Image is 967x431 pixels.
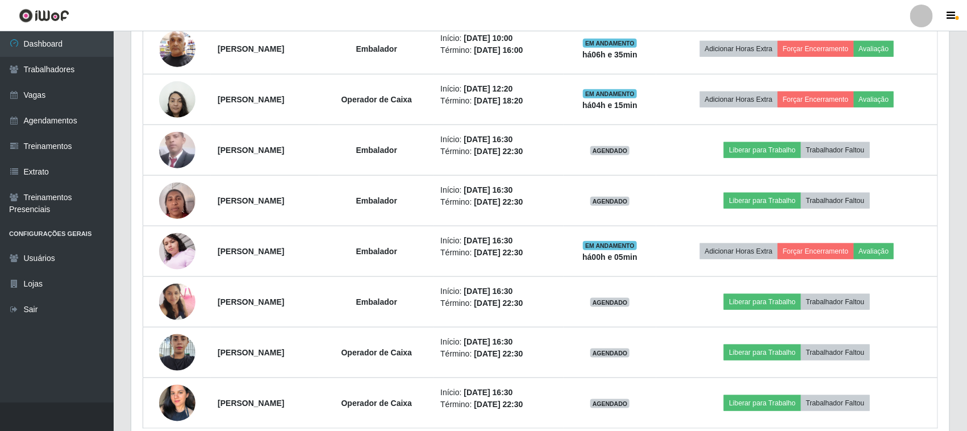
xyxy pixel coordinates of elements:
span: AGENDADO [590,349,630,358]
li: Término: [440,44,557,56]
li: Início: [440,336,557,348]
time: [DATE] 22:30 [474,197,523,206]
button: Trabalhador Faltou [801,345,870,360]
li: Início: [440,235,557,247]
time: [DATE] 16:30 [464,185,513,194]
img: 1702482681044.jpeg [159,227,195,275]
li: Término: [440,399,557,411]
li: Início: [440,387,557,399]
strong: Embalador [356,196,397,205]
li: Início: [440,83,557,95]
img: 1736419547784.jpeg [159,328,195,376]
strong: [PERSON_NAME] [218,297,284,306]
strong: há 04 h e 15 min [582,101,637,110]
span: EM ANDAMENTO [583,241,637,250]
strong: Embalador [356,146,397,155]
strong: há 00 h e 05 min [582,252,637,262]
strong: [PERSON_NAME] [218,348,284,357]
img: 1696952889057.jpeg [159,75,195,123]
span: AGENDADO [590,298,630,307]
time: [DATE] 16:30 [464,135,513,144]
img: 1737744028032.jpeg [159,176,195,225]
strong: [PERSON_NAME] [218,146,284,155]
strong: [PERSON_NAME] [218,399,284,408]
time: [DATE] 22:30 [474,248,523,257]
time: [DATE] 16:00 [474,45,523,55]
img: 1736890785171.jpeg [159,16,195,81]
li: Término: [440,297,557,309]
strong: Operador de Caixa [341,399,412,408]
li: Início: [440,32,557,44]
button: Trabalhador Faltou [801,294,870,310]
strong: há 06 h e 35 min [582,50,637,59]
button: Forçar Encerramento [778,243,854,259]
button: Adicionar Horas Extra [700,41,778,57]
button: Forçar Encerramento [778,41,854,57]
img: CoreUI Logo [19,9,69,23]
img: 1733585220712.jpeg [159,378,195,429]
span: EM ANDAMENTO [583,39,637,48]
button: Adicionar Horas Extra [700,92,778,107]
button: Avaliação [854,243,894,259]
time: [DATE] 22:30 [474,349,523,358]
time: [DATE] 22:30 [474,400,523,409]
time: [DATE] 22:30 [474,147,523,156]
strong: [PERSON_NAME] [218,95,284,104]
strong: [PERSON_NAME] [218,196,284,205]
time: [DATE] 16:30 [464,388,513,397]
strong: Embalador [356,247,397,256]
button: Avaliação [854,41,894,57]
button: Trabalhador Faltou [801,395,870,411]
span: AGENDADO [590,146,630,155]
time: [DATE] 16:30 [464,287,513,296]
img: 1751035510081.jpeg [159,283,195,320]
time: [DATE] 16:30 [464,337,513,346]
span: AGENDADO [590,399,630,408]
li: Término: [440,146,557,158]
time: [DATE] 16:30 [464,236,513,245]
img: 1740078176473.jpeg [159,130,195,170]
strong: [PERSON_NAME] [218,247,284,256]
button: Liberar para Trabalho [724,395,801,411]
li: Término: [440,348,557,360]
button: Adicionar Horas Extra [700,243,778,259]
span: EM ANDAMENTO [583,89,637,98]
li: Término: [440,95,557,107]
time: [DATE] 18:20 [474,96,523,105]
time: [DATE] 22:30 [474,299,523,308]
li: Início: [440,285,557,297]
time: [DATE] 12:20 [464,84,513,93]
button: Liberar para Trabalho [724,294,801,310]
li: Início: [440,184,557,196]
strong: Operador de Caixa [341,95,412,104]
li: Início: [440,134,557,146]
strong: [PERSON_NAME] [218,44,284,53]
strong: Embalador [356,297,397,306]
button: Avaliação [854,92,894,107]
button: Trabalhador Faltou [801,193,870,209]
button: Trabalhador Faltou [801,142,870,158]
button: Liberar para Trabalho [724,193,801,209]
button: Forçar Encerramento [778,92,854,107]
button: Liberar para Trabalho [724,142,801,158]
li: Término: [440,247,557,259]
strong: Operador de Caixa [341,348,412,357]
span: AGENDADO [590,197,630,206]
button: Liberar para Trabalho [724,345,801,360]
time: [DATE] 10:00 [464,34,513,43]
li: Término: [440,196,557,208]
strong: Embalador [356,44,397,53]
